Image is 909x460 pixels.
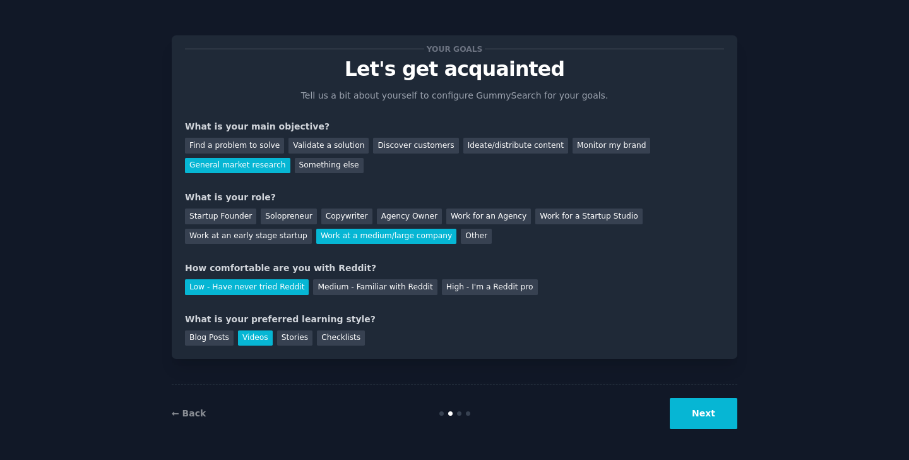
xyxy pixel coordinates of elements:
[321,209,372,224] div: Copywriter
[185,191,724,204] div: What is your role?
[185,209,256,224] div: Startup Founder
[185,262,724,275] div: How comfortable are you with Reddit?
[185,313,724,326] div: What is your preferred learning style?
[424,42,485,56] span: Your goals
[295,158,364,174] div: Something else
[461,229,492,245] div: Other
[373,138,458,154] div: Discover customers
[185,330,234,346] div: Blog Posts
[446,209,531,224] div: Work for an Agency
[463,138,568,154] div: Ideate/distribute content
[185,158,290,174] div: General market research
[185,279,309,295] div: Low - Have never tried Reddit
[377,209,442,224] div: Agency Owner
[573,138,650,154] div: Monitor my brand
[185,229,312,245] div: Work at an early stage startup
[238,330,273,346] div: Videos
[535,209,642,224] div: Work for a Startup Studio
[288,138,369,154] div: Validate a solution
[261,209,316,224] div: Solopreneur
[172,408,206,418] a: ← Back
[185,120,724,133] div: What is your main objective?
[317,330,365,346] div: Checklists
[670,398,737,429] button: Next
[277,330,312,346] div: Stories
[313,279,437,295] div: Medium - Familiar with Reddit
[316,229,456,245] div: Work at a medium/large company
[185,138,284,154] div: Find a problem to solve
[185,58,724,80] p: Let's get acquainted
[442,279,538,295] div: High - I'm a Reddit pro
[295,89,614,102] p: Tell us a bit about yourself to configure GummySearch for your goals.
